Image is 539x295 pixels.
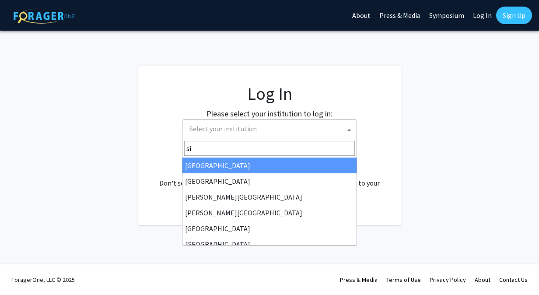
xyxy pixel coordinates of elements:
[182,158,357,173] li: [GEOGRAPHIC_DATA]
[182,173,357,189] li: [GEOGRAPHIC_DATA]
[14,8,75,24] img: ForagerOne Logo
[182,221,357,236] li: [GEOGRAPHIC_DATA]
[156,157,383,199] div: No account? . Don't see your institution? about bringing ForagerOne to your institution.
[7,256,37,288] iframe: Chat
[184,141,355,156] input: Search
[182,205,357,221] li: [PERSON_NAME][GEOGRAPHIC_DATA]
[156,83,383,104] h1: Log In
[182,236,357,252] li: [GEOGRAPHIC_DATA]
[186,120,357,138] span: Select your institution
[475,276,490,284] a: About
[182,119,357,139] span: Select your institution
[499,276,528,284] a: Contact Us
[11,264,75,295] div: ForagerOne, LLC © 2025
[386,276,421,284] a: Terms of Use
[206,108,332,119] label: Please select your institution to log in:
[189,124,257,133] span: Select your institution
[340,276,378,284] a: Press & Media
[430,276,466,284] a: Privacy Policy
[496,7,532,24] a: Sign Up
[182,189,357,205] li: [PERSON_NAME][GEOGRAPHIC_DATA]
